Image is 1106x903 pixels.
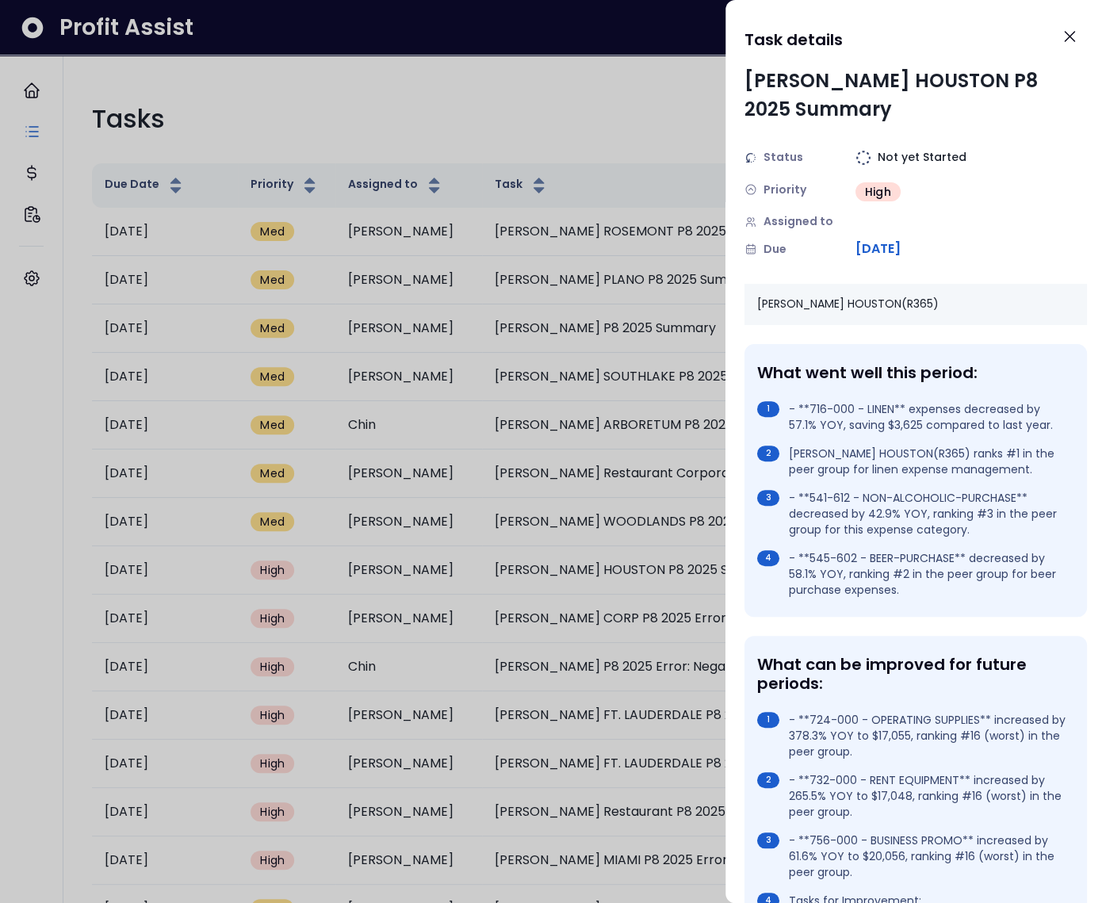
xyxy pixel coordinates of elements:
[763,149,803,166] span: Status
[855,239,901,258] span: [DATE]
[757,363,1068,382] div: What went well this period:
[744,151,757,164] img: Status
[757,446,1068,477] li: [PERSON_NAME] HOUSTON(R365) ranks #1 in the peer group for linen expense management.
[865,184,891,200] span: High
[763,241,786,258] span: Due
[757,490,1068,538] li: - **541-612 - NON-ALCOHOLIC-PURCHASE** decreased by 42.9% YOY, ranking #3 in the peer group for t...
[763,213,833,230] span: Assigned to
[757,401,1068,433] li: - **716-000 - LINEN** expenses decreased by 57.1% YOY, saving $3,625 compared to last year.
[744,284,1087,325] div: [PERSON_NAME] HOUSTON(R365)
[1052,19,1087,54] button: Close
[744,25,843,54] h1: Task details
[878,149,966,166] span: Not yet Started
[855,150,871,166] img: Not yet Started
[757,772,1068,820] li: - **732-000 - RENT EQUIPMENT** increased by 265.5% YOY to $17,048, ranking #16 (worst) in the pee...
[757,550,1068,598] li: - **545-602 - BEER-PURCHASE** decreased by 58.1% YOY, ranking #2 in the peer group for beer purch...
[757,832,1068,880] li: - **756-000 - BUSINESS PROMO** increased by 61.6% YOY to $20,056, ranking #16 (worst) in the peer...
[757,655,1068,693] div: What can be improved for future periods:
[744,67,1087,124] div: [PERSON_NAME] HOUSTON P8 2025 Summary
[757,712,1068,760] li: - **724-000 - OPERATING SUPPLIES** increased by 378.3% YOY to $17,055, ranking #16 (worst) in the...
[763,182,806,198] span: Priority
